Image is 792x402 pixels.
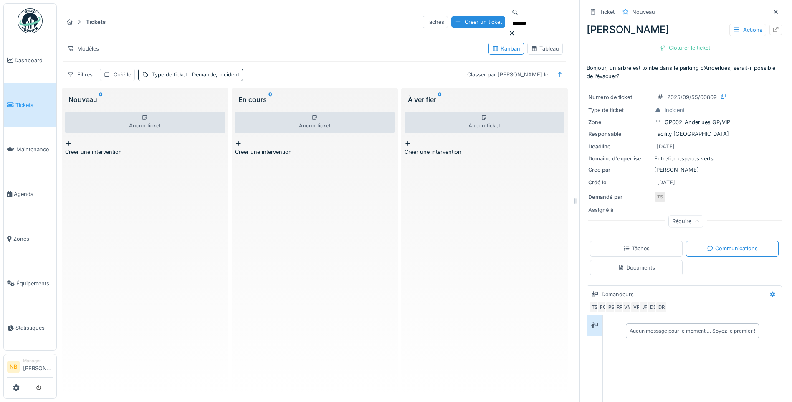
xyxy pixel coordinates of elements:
li: NB [7,361,20,373]
div: Tâches [423,16,448,28]
span: Maintenance [16,145,53,153]
div: Domaine d'expertise [588,155,651,163]
div: Clôturer le ticket [655,42,714,53]
div: [PERSON_NAME] [587,22,782,37]
span: Tickets [15,101,53,109]
span: Zones [13,235,53,243]
sup: 0 [268,94,272,104]
div: JF [639,301,650,313]
div: Aucun ticket [405,112,564,133]
div: VM [622,301,634,313]
div: Filtres [63,69,96,81]
div: Créé le [588,178,651,186]
div: Tableau [531,45,559,53]
div: Modèles [63,43,103,55]
div: Entretien espaces verts [588,155,780,163]
span: Équipements [16,280,53,288]
div: Communications [707,244,758,252]
div: Nouveau [632,8,655,16]
p: Bonjour, un arbre est tombé dans le parking d’Anderlues, serait-il possible de l’évacuer? [587,64,782,80]
div: FG [597,301,609,313]
div: Créer un ticket [451,16,505,28]
span: Dashboard [15,56,53,64]
div: Tâches [623,244,650,252]
span: Statistiques [15,324,53,332]
div: Ticket [600,8,615,16]
div: Deadline [588,142,651,150]
a: Zones [4,216,56,261]
div: Aucun ticket [65,112,225,133]
div: [PERSON_NAME] [588,166,780,174]
div: Assigné à [588,206,651,214]
div: TS [589,301,600,313]
div: Manager [23,358,53,364]
div: PS [605,301,617,313]
span: : Demande, Incident [187,71,239,78]
a: Dashboard [4,38,56,83]
li: [PERSON_NAME] [23,358,53,376]
div: RP [614,301,625,313]
div: [DATE] [657,142,675,150]
img: Badge_color-CXgf-gQk.svg [18,8,43,33]
a: Tickets [4,83,56,127]
div: Demandeurs [602,290,634,298]
div: Créer une intervention [65,148,225,156]
div: TS [654,191,666,203]
div: Numéro de ticket [588,93,651,101]
strong: Tickets [83,18,109,26]
div: Responsable [588,130,651,138]
div: Actions [729,24,766,36]
a: Équipements [4,261,56,306]
div: Créer une intervention [235,148,395,156]
div: 2025/09/55/00809 [667,93,717,101]
div: GP002-Anderlues GP/VIP [665,118,730,126]
div: Documents [618,264,655,272]
div: DR [655,301,667,313]
a: Statistiques [4,306,56,351]
div: DS [647,301,659,313]
div: Facility [GEOGRAPHIC_DATA] [588,130,780,138]
sup: 0 [438,94,442,104]
div: [DATE] [657,178,675,186]
div: En cours [238,94,392,104]
div: Créé par [588,166,651,174]
div: Créer une intervention [405,148,564,156]
div: Aucun ticket [235,112,395,133]
a: Maintenance [4,127,56,172]
div: Incident [665,106,685,114]
div: Réduire [668,215,703,227]
div: Type de ticket [152,71,239,79]
span: Agenda [14,190,53,198]
div: À vérifier [408,94,561,104]
div: Kanban [492,45,520,53]
div: Classer par [PERSON_NAME] le [463,69,552,81]
div: Aucun message pour le moment … Soyez le premier ! [630,327,755,335]
sup: 0 [99,94,103,104]
a: NB Manager[PERSON_NAME] [7,358,53,378]
div: Type de ticket [588,106,651,114]
div: Créé le [114,71,131,79]
div: Nouveau [68,94,222,104]
div: Demandé par [588,193,651,201]
a: Agenda [4,172,56,216]
div: Zone [588,118,651,126]
div: VP [630,301,642,313]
